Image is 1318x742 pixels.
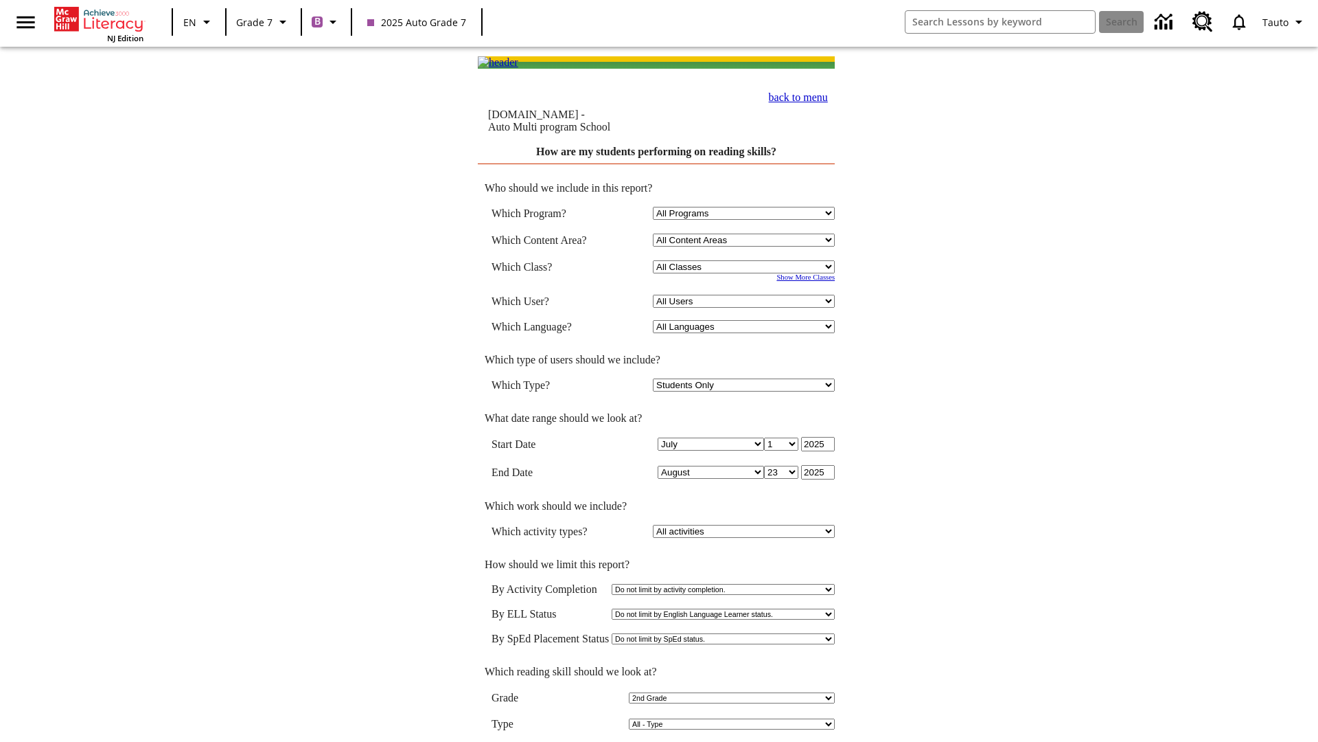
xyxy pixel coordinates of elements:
[905,11,1095,33] input: search field
[492,718,524,730] td: Type
[231,10,297,34] button: Grade: Grade 7, Select a grade
[492,379,607,392] td: Which Type?
[492,608,609,620] td: By ELL Status
[236,15,273,30] span: Grade 7
[478,559,835,571] td: How should we limit this report?
[492,465,607,480] td: End Date
[314,13,321,30] span: B
[492,260,607,273] td: Which Class?
[183,15,196,30] span: EN
[1221,4,1257,40] a: Notifications
[492,437,607,451] td: Start Date
[492,207,607,220] td: Which Program?
[478,182,835,194] td: Who should we include in this report?
[492,295,607,308] td: Which User?
[492,234,587,246] nobr: Which Content Area?
[177,10,221,34] button: Language: EN, Select a language
[478,56,518,69] img: header
[776,273,835,281] a: Show More Classes
[5,2,46,43] button: Open side menu
[107,33,143,43] span: NJ Edition
[478,354,835,366] td: Which type of users should we include?
[492,633,609,645] td: By SpEd Placement Status
[536,146,776,157] a: How are my students performing on reading skills?
[769,91,828,103] a: back to menu
[1146,3,1184,41] a: Data Center
[488,109,697,133] td: [DOMAIN_NAME] -
[54,4,143,43] div: Home
[478,666,835,678] td: Which reading skill should we look at?
[492,525,607,538] td: Which activity types?
[1184,3,1221,41] a: Resource Center, Will open in new tab
[478,412,835,425] td: What date range should we look at?
[367,15,466,30] span: 2025 Auto Grade 7
[492,583,609,596] td: By Activity Completion
[1262,15,1288,30] span: Tauto
[492,692,531,704] td: Grade
[478,500,835,513] td: Which work should we include?
[306,10,347,34] button: Boost Class color is purple. Change class color
[492,320,607,333] td: Which Language?
[1257,10,1313,34] button: Profile/Settings
[488,121,610,133] nobr: Auto Multi program School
